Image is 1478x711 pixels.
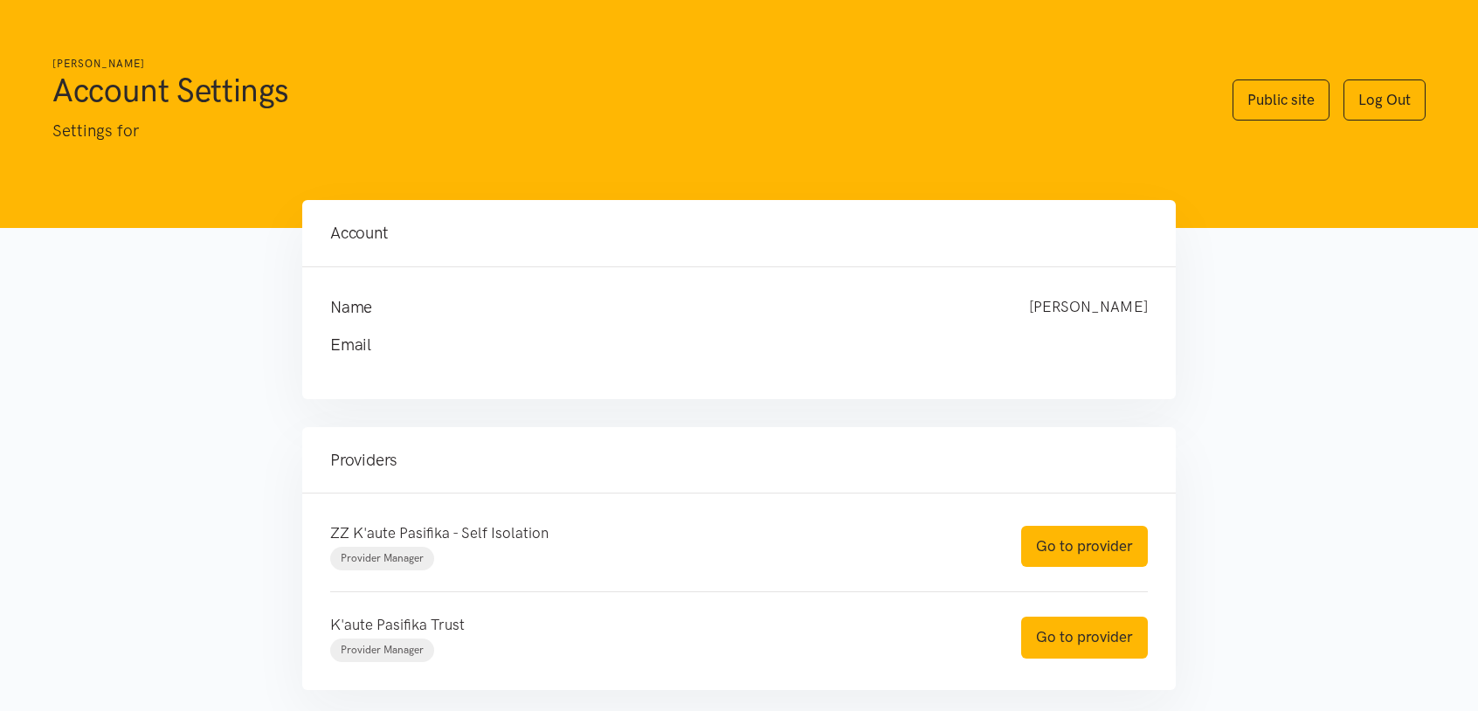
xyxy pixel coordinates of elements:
[330,448,1148,473] h4: Providers
[1021,526,1148,567] a: Go to provider
[341,644,424,656] span: Provider Manager
[330,221,1148,245] h4: Account
[330,295,994,320] h4: Name
[330,333,1113,357] h4: Email
[1233,79,1330,121] a: Public site
[52,56,1198,72] h6: [PERSON_NAME]
[341,552,424,564] span: Provider Manager
[1343,79,1426,121] a: Log Out
[1021,617,1148,658] a: Go to provider
[52,118,1198,144] p: Settings for
[330,613,986,637] p: K'aute Pasifika Trust
[52,69,1198,111] h1: Account Settings
[330,521,986,545] p: ZZ K'aute Pasifika - Self Isolation
[1012,295,1165,320] div: [PERSON_NAME]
